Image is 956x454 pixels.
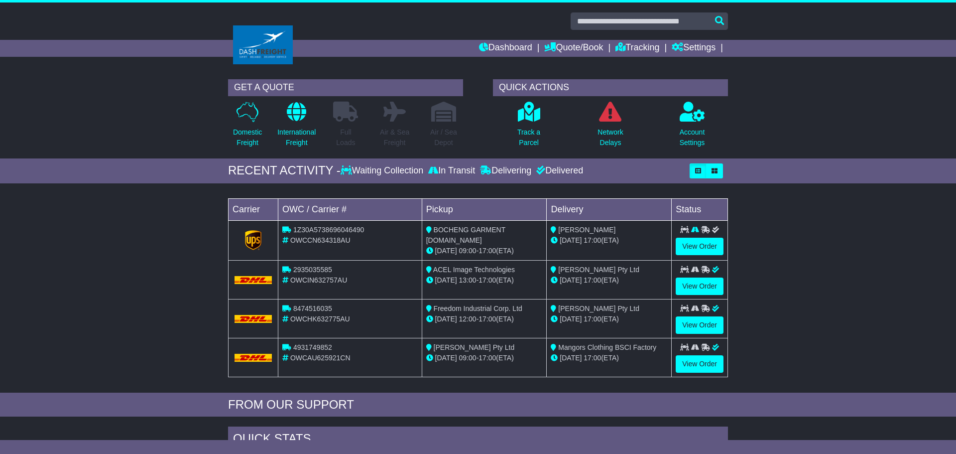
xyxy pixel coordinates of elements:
[426,226,505,244] span: BOCHENG GARMENT [DOMAIN_NAME]
[676,278,723,295] a: View Order
[544,40,603,57] a: Quote/Book
[278,198,422,220] td: OWC / Carrier #
[228,427,728,454] div: Quick Stats
[615,40,659,57] a: Tracking
[584,276,601,284] span: 17:00
[277,101,316,153] a: InternationalFreight
[558,304,639,312] span: [PERSON_NAME] Pty Ltd
[434,304,522,312] span: Freedom Industrial Corp. Ltd
[277,127,316,148] p: International Freight
[478,315,496,323] span: 17:00
[534,165,583,176] div: Delivered
[233,101,262,153] a: DomesticFreight
[584,354,601,362] span: 17:00
[676,238,723,255] a: View Order
[435,315,457,323] span: [DATE]
[228,163,341,178] div: RECENT ACTIVITY -
[551,235,667,246] div: (ETA)
[478,165,534,176] div: Delivering
[459,354,477,362] span: 09:00
[290,354,351,362] span: OWCAU625921CN
[479,40,532,57] a: Dashboard
[430,127,457,148] p: Air / Sea Depot
[459,276,477,284] span: 13:00
[493,79,728,96] div: QUICK ACTIONS
[597,127,623,148] p: Network Delays
[459,315,477,323] span: 12:00
[560,236,582,244] span: [DATE]
[517,127,540,148] p: Track a Parcel
[434,343,515,351] span: [PERSON_NAME] Pty Ltd
[426,246,543,256] div: - (ETA)
[584,315,601,323] span: 17:00
[517,101,541,153] a: Track aParcel
[672,40,716,57] a: Settings
[478,247,496,255] span: 17:00
[235,354,272,362] img: DHL.png
[584,236,601,244] span: 17:00
[341,165,426,176] div: Waiting Collection
[380,127,409,148] p: Air & Sea Freight
[235,315,272,323] img: DHL.png
[426,314,543,324] div: - (ETA)
[597,101,623,153] a: NetworkDelays
[551,353,667,363] div: (ETA)
[235,276,272,284] img: DHL.png
[478,276,496,284] span: 17:00
[229,198,278,220] td: Carrier
[290,236,351,244] span: OWCCN634318AU
[680,127,705,148] p: Account Settings
[558,343,656,351] span: Mangors Clothing BSCI Factory
[290,276,347,284] span: OWCIN632757AU
[679,101,706,153] a: AccountSettings
[293,226,364,234] span: 1Z30A5738696046490
[560,315,582,323] span: [DATE]
[560,354,582,362] span: [DATE]
[426,165,478,176] div: In Transit
[228,398,728,412] div: FROM OUR SUPPORT
[551,314,667,324] div: (ETA)
[422,198,547,220] td: Pickup
[558,226,615,234] span: [PERSON_NAME]
[560,276,582,284] span: [DATE]
[290,315,350,323] span: OWCHK632775AU
[435,354,457,362] span: [DATE]
[426,353,543,363] div: - (ETA)
[228,79,463,96] div: GET A QUOTE
[672,198,728,220] td: Status
[333,127,358,148] p: Full Loads
[293,266,332,274] span: 2935035585
[459,247,477,255] span: 09:00
[233,127,262,148] p: Domestic Freight
[433,266,515,274] span: ACEL Image Technologies
[676,316,723,334] a: View Order
[547,198,672,220] td: Delivery
[435,247,457,255] span: [DATE]
[245,230,262,250] img: GetCarrierServiceLogo
[676,355,723,373] a: View Order
[558,266,639,274] span: [PERSON_NAME] Pty Ltd
[551,275,667,286] div: (ETA)
[435,276,457,284] span: [DATE]
[293,304,332,312] span: 8474516035
[426,275,543,286] div: - (ETA)
[478,354,496,362] span: 17:00
[293,343,332,351] span: 4931749852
